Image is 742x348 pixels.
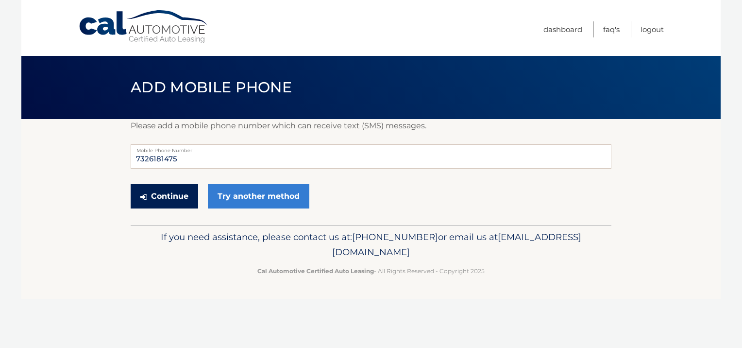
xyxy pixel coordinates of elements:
input: Mobile Phone Number [131,144,611,169]
button: Continue [131,184,198,209]
a: Logout [641,21,664,37]
span: Add Mobile Phone [131,78,292,96]
strong: Cal Automotive Certified Auto Leasing [257,267,374,275]
a: FAQ's [603,21,620,37]
p: - All Rights Reserved - Copyright 2025 [137,266,605,276]
a: Cal Automotive [78,10,209,44]
a: Try another method [208,184,309,209]
p: Please add a mobile phone number which can receive text (SMS) messages. [131,119,611,133]
a: Dashboard [543,21,582,37]
label: Mobile Phone Number [131,144,611,152]
p: If you need assistance, please contact us at: or email us at [137,229,605,261]
span: [PHONE_NUMBER] [352,231,438,243]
